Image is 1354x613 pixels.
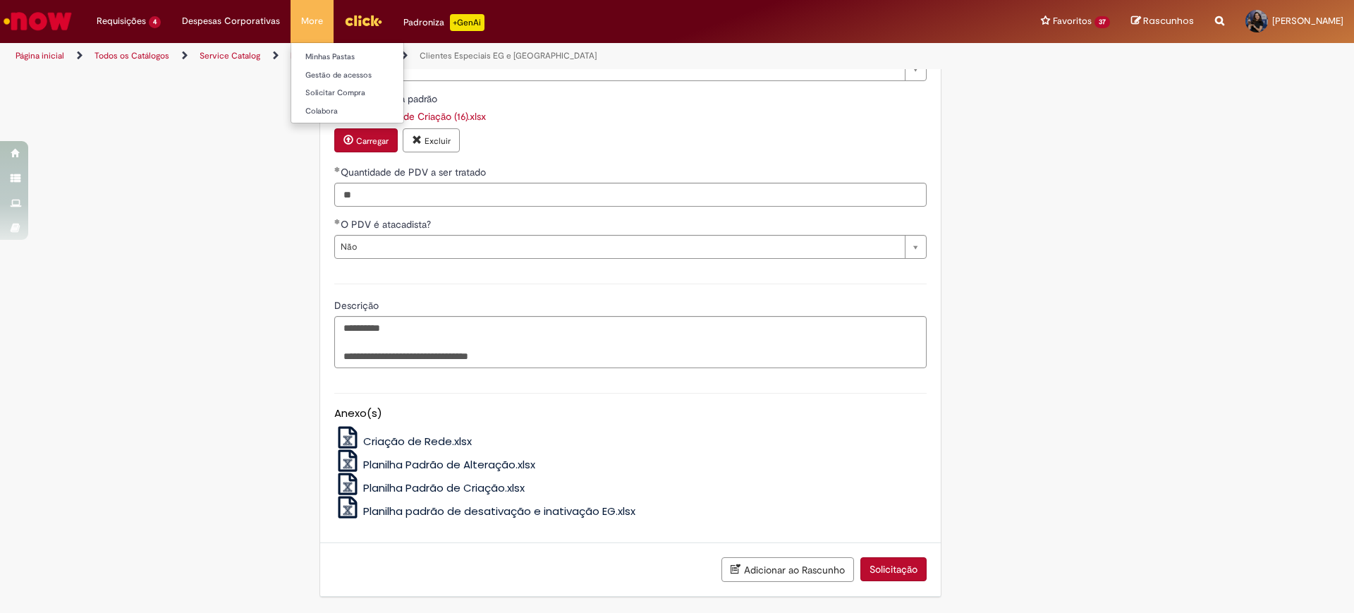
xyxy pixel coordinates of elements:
[291,49,446,65] a: Minhas Pastas
[291,68,446,83] a: Gestão de acessos
[334,166,341,172] span: Obrigatório Preenchido
[291,104,446,119] a: Colabora
[11,43,892,69] ul: Trilhas de página
[356,135,389,147] small: Carregar
[334,110,486,123] a: Download de Planilha Padrão de Criação (16).xlsx
[420,50,597,61] a: Clientes Especiais EG e [GEOGRAPHIC_DATA]
[721,557,854,582] button: Adicionar ao Rascunho
[341,166,489,178] span: Quantidade de PDV a ser tratado
[94,50,169,61] a: Todos os Catálogos
[16,50,64,61] a: Página inicial
[363,480,525,495] span: Planilha Padrão de Criação.xlsx
[450,14,484,31] p: +GenAi
[1,7,74,35] img: ServiceNow
[1131,15,1194,28] a: Rascunhos
[1272,15,1343,27] span: [PERSON_NAME]
[334,183,927,207] input: Quantidade de PDV a ser tratado
[182,14,280,28] span: Despesas Corporativas
[334,480,525,495] a: Planilha Padrão de Criação.xlsx
[97,14,146,28] span: Requisições
[344,10,382,31] img: click_logo_yellow_360x200.png
[403,128,460,152] button: Excluir anexo Planilha Padrão de Criação (16).xlsx
[200,50,260,61] a: Service Catalog
[1143,14,1194,28] span: Rascunhos
[291,42,404,123] ul: More
[334,408,927,420] h5: Anexo(s)
[363,434,472,449] span: Criação de Rede.xlsx
[403,14,484,31] div: Padroniza
[291,85,446,101] a: Solicitar Compra
[363,457,535,472] span: Planilha Padrão de Alteração.xlsx
[334,316,927,368] textarea: Descrição
[363,504,635,518] span: Planilha padrão de desativação e inativação EG.xlsx
[334,299,382,312] span: Descrição
[860,557,927,581] button: Solicitação
[334,504,636,518] a: Planilha padrão de desativação e inativação EG.xlsx
[341,236,898,258] span: Não
[1053,14,1092,28] span: Favoritos
[334,457,536,472] a: Planilha Padrão de Alteração.xlsx
[425,135,451,147] small: Excluir
[334,219,341,224] span: Obrigatório Preenchido
[334,434,472,449] a: Criação de Rede.xlsx
[341,58,898,80] span: Sim
[334,128,398,152] button: Carregar anexo de Anexo Planilha padrão Required
[301,14,323,28] span: More
[149,16,161,28] span: 4
[341,218,434,231] span: O PDV é atacadista?
[1094,16,1110,28] span: 37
